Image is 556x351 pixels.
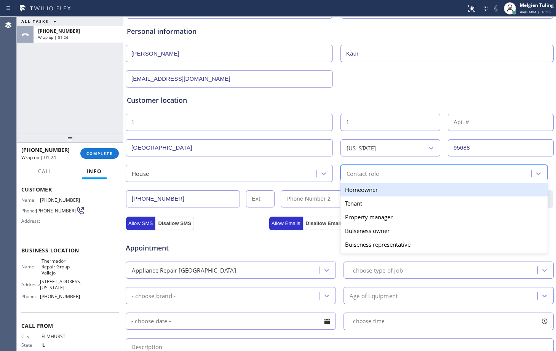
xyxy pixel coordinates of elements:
div: Buiseness owner [340,224,548,238]
span: State: [21,342,42,348]
span: Name: [21,197,40,203]
div: House [132,169,149,178]
span: Address: [21,218,42,224]
span: [PHONE_NUMBER] [21,146,70,153]
input: Email [126,70,333,88]
span: Business location [21,247,119,254]
button: COMPLETE [80,148,119,159]
button: Disallow Emails [303,217,347,230]
input: Ext. [246,190,275,207]
span: IL [42,342,80,348]
input: Address [126,114,333,131]
span: City: [21,333,42,339]
div: Personal information [127,26,553,37]
span: Call [38,168,53,175]
input: Apt. # [448,114,554,131]
span: Wrap up | 01:24 [38,35,68,40]
div: Age of Equipment [350,291,398,300]
span: Customer [21,186,119,193]
div: - choose brand - [132,291,176,300]
span: [PHONE_NUMBER] [40,294,80,299]
span: Phone: [21,208,36,214]
span: - choose time - [350,317,388,325]
div: Customer location [127,95,553,105]
span: Available | 18:12 [520,9,551,14]
div: [US_STATE] [347,144,376,152]
div: Contact role [347,169,379,178]
input: Phone Number 2 [281,190,395,207]
div: Homeowner [340,183,548,196]
div: Appliance Repair [GEOGRAPHIC_DATA] [132,266,236,274]
button: Allow Emails [269,217,303,230]
span: COMPLETE [86,151,113,156]
span: Call From [21,322,119,329]
button: Allow SMS [126,217,155,230]
span: Name: [21,264,42,270]
span: ELMHURST [42,333,80,339]
button: Call [34,164,57,179]
div: - choose type of job - [350,266,406,274]
span: [PHONE_NUMBER] [40,197,80,203]
span: ALL TASKS [21,19,49,24]
input: Street # [340,114,440,131]
span: Phone: [21,294,40,299]
span: [PHONE_NUMBER] [38,28,80,34]
button: ALL TASKS [17,17,64,26]
input: - choose date - [126,313,336,330]
span: Appointment [126,243,267,253]
div: Tenant [340,196,548,210]
div: Melgien Tuling [520,2,554,8]
input: City [126,139,333,156]
span: Thermador Repair Group Vallejo [42,258,80,276]
input: Last Name [340,45,554,62]
button: Disallow SMS [155,217,194,230]
span: [PHONE_NUMBER] [36,208,76,214]
span: [STREET_ADDRESS][US_STATE] [40,279,81,290]
span: Wrap up | 01:24 [21,154,56,161]
span: Info [86,168,102,175]
input: First Name [126,45,333,62]
button: Info [82,164,107,179]
div: Property manager [340,210,548,224]
button: Mute [491,3,502,14]
span: Address: [21,282,40,287]
input: Phone Number [126,190,240,207]
div: Buiseness representative [340,238,548,251]
input: ZIP [448,139,554,156]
